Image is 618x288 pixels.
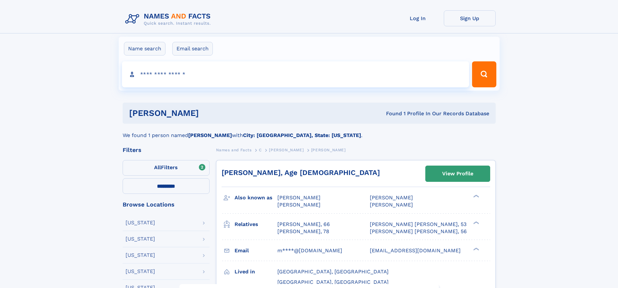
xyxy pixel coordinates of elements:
a: Names and Facts [216,146,252,154]
a: Log In [392,10,444,26]
b: City: [GEOGRAPHIC_DATA], State: [US_STATE] [243,132,361,138]
div: [US_STATE] [126,220,155,225]
div: View Profile [442,166,473,181]
button: Search Button [472,61,496,87]
h3: Lived in [235,266,277,277]
label: Name search [124,42,165,56]
div: Found 1 Profile In Our Records Database [292,110,489,117]
a: [PERSON_NAME], 66 [277,221,330,228]
a: [PERSON_NAME] [PERSON_NAME], 53 [370,221,467,228]
span: [PERSON_NAME] [370,194,413,201]
a: C [259,146,262,154]
a: [PERSON_NAME], 78 [277,228,329,235]
span: [GEOGRAPHIC_DATA], [GEOGRAPHIC_DATA] [277,269,389,275]
h3: Email [235,245,277,256]
h3: Relatives [235,219,277,230]
span: [PERSON_NAME] [277,202,321,208]
span: [EMAIL_ADDRESS][DOMAIN_NAME] [370,247,461,254]
span: [PERSON_NAME] [269,148,304,152]
span: [PERSON_NAME] [370,202,413,208]
h1: [PERSON_NAME] [129,109,293,117]
img: Logo Names and Facts [123,10,216,28]
a: [PERSON_NAME], Age [DEMOGRAPHIC_DATA] [222,169,380,177]
span: [PERSON_NAME] [311,148,346,152]
span: All [154,164,161,170]
div: We found 1 person named with . [123,124,496,139]
div: ❯ [472,247,479,251]
span: [PERSON_NAME] [277,194,321,201]
div: [US_STATE] [126,269,155,274]
h3: Also known as [235,192,277,203]
div: Browse Locations [123,202,210,207]
label: Filters [123,160,210,176]
input: search input [122,61,469,87]
div: ❯ [472,194,479,198]
a: [PERSON_NAME] [269,146,304,154]
div: [US_STATE] [126,253,155,258]
div: [US_STATE] [126,236,155,242]
div: ❯ [472,220,479,225]
b: [PERSON_NAME] [188,132,232,138]
a: Sign Up [444,10,496,26]
a: [PERSON_NAME] [PERSON_NAME], 56 [370,228,467,235]
label: Email search [172,42,213,56]
span: C [259,148,262,152]
a: View Profile [426,166,490,182]
span: [GEOGRAPHIC_DATA], [GEOGRAPHIC_DATA] [277,279,389,285]
div: Filters [123,147,210,153]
